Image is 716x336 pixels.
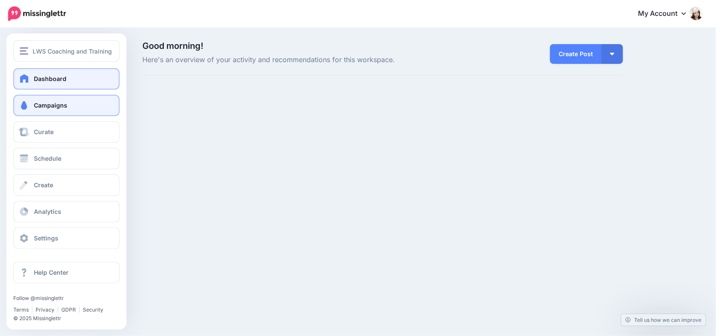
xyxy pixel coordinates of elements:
[629,3,703,24] a: My Account
[13,262,120,283] a: Help Center
[143,41,204,51] span: Good morning!
[34,269,69,276] span: Help Center
[13,121,120,143] a: Curate
[143,54,459,66] span: Here's an overview of your activity and recommendations for this workspace.
[20,47,28,55] img: menu.png
[61,306,76,313] a: GDPR
[34,208,61,215] span: Analytics
[33,46,112,56] span: LWS Coaching and Training
[78,306,80,313] span: |
[83,306,103,313] a: Security
[610,53,614,55] img: arrow-down-white.png
[34,181,53,189] span: Create
[621,314,706,326] a: Tell us how we can improve
[13,306,29,313] a: Terms
[34,102,67,109] span: Campaigns
[13,314,110,323] li: © 2025 Missinglettr
[13,174,120,196] a: Create
[34,75,66,82] span: Dashboard
[57,306,59,313] span: |
[13,295,64,301] a: Follow @missinglettr
[550,44,602,64] a: Create Post
[13,228,120,249] a: Settings
[34,128,54,135] span: Curate
[31,306,33,313] span: |
[13,40,120,62] button: LWS Coaching and Training
[34,155,61,162] span: Schedule
[8,6,66,21] img: Missinglettr
[36,306,54,313] a: Privacy
[13,95,120,116] a: Campaigns
[13,201,120,222] a: Analytics
[13,68,120,90] a: Dashboard
[13,148,120,169] a: Schedule
[34,234,58,242] span: Settings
